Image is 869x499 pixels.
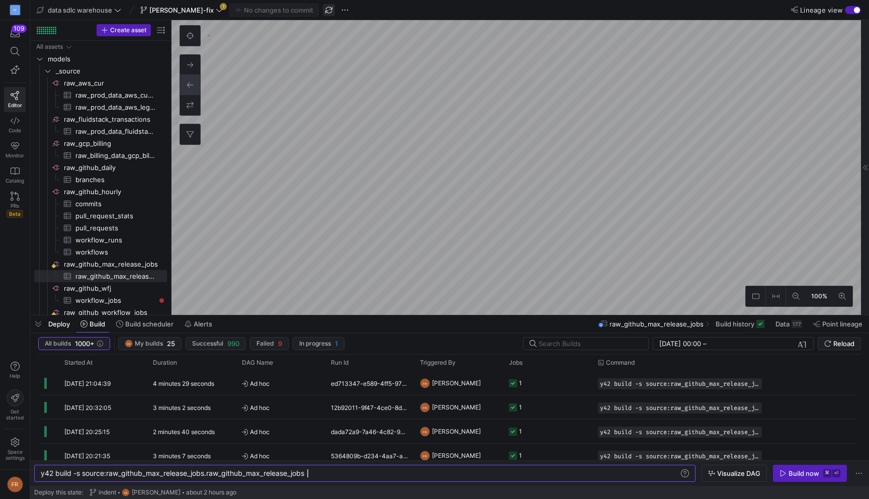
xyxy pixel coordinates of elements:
button: Reload [818,337,861,350]
span: y42 build -s source:raw_github_max_release_jobs.raw_github_max_release_jobs [600,380,760,387]
a: Editor [4,87,26,112]
a: Spacesettings [4,433,26,465]
div: Press SPACE to select this row. [34,113,167,125]
div: 109 [12,25,27,33]
div: Press SPACE to select this row. [34,258,167,270]
a: raw_prod_data_fluidstack_transactions​​​​​​​​​ [34,125,167,137]
span: data sdlc warehouse [48,6,112,14]
button: 109 [4,24,26,42]
div: Press SPACE to select this row. [34,222,167,234]
span: raw_prod_data_aws_cur_2023_10_onward​​​​​​​​​ [75,90,155,101]
input: End datetime [709,340,774,348]
span: raw_github_hourly​​​​​​​​ [64,186,165,198]
span: 1 [335,340,338,348]
button: Build now⌘⏎ [773,465,847,482]
button: FR [4,474,26,495]
a: raw_fluidstack_transactions​​​​​​​​ [34,113,167,125]
div: 1 [519,444,522,467]
div: Press SPACE to select this row. [34,101,167,113]
span: [DATE] 20:21:35 [64,452,110,460]
span: branches​​​​​​​​​ [75,174,155,186]
a: raw_github_wfj​​​​​​​​ [34,282,167,294]
a: raw_prod_data_aws_cur_2023_10_onward​​​​​​​​​ [34,89,167,101]
span: Deploy [48,320,70,328]
div: Press SPACE to select this row. [34,234,167,246]
div: dada72a9-7a46-4c82-90e1-7e73ff1d7a64 [325,420,414,443]
span: [PERSON_NAME]-fix [149,6,214,14]
div: FR [7,476,23,492]
button: Build [76,315,110,332]
div: FR [122,488,130,496]
span: DAG Name [242,359,273,366]
span: about 2 hours ago [186,489,236,496]
button: FRMy builds25 [118,337,182,350]
div: FR [420,402,430,412]
a: raw_github_hourly​​​​​​​​ [34,186,167,198]
div: FR [420,451,430,461]
div: Press SPACE to select this row. [34,137,167,149]
span: y42 build -s source:raw_github_max_release_jobs.ra [41,469,213,477]
span: Ad hoc [242,372,319,395]
span: [DATE] 20:25:15 [64,428,110,436]
span: commits​​​​​​​​​ [75,198,155,210]
span: PRs [11,203,19,209]
div: 5364809b-d234-4aa7-a9f1-616f4b422347 [325,444,414,467]
button: data sdlc warehouse [34,4,124,17]
button: Data177 [771,315,807,332]
span: [PERSON_NAME] [432,420,481,443]
span: Catalog [6,178,24,184]
a: PRsBeta [4,188,26,222]
a: raw_gcp_billing​​​​​​​​ [34,137,167,149]
span: Visualize DAG [717,469,760,477]
span: raw_prod_data_fluidstack_transactions​​​​​​​​​ [75,126,155,137]
div: Press SPACE to select this row. [34,125,167,137]
div: Press SPACE to select this row. [34,41,167,53]
input: Start datetime [659,340,701,348]
span: Editor [8,102,22,108]
span: Code [9,127,21,133]
span: indent [99,489,116,496]
span: 990 [227,340,239,348]
span: Ad hoc [242,420,319,444]
a: branches​​​​​​​​​ [34,174,167,186]
span: Deploy this state: [34,489,83,496]
a: Monitor [4,137,26,162]
span: models [48,53,165,65]
div: Press SPACE to select this row. [34,270,167,282]
a: Catalog [4,162,26,188]
button: Create asset [97,24,151,36]
span: Ad hoc [242,444,319,468]
span: Alerts [194,320,212,328]
div: Press SPACE to select this row. [34,306,167,318]
button: Getstarted [4,385,26,425]
div: Press SPACE to select this row. [34,294,167,306]
y42-duration: 4 minutes 29 seconds [153,380,214,387]
span: 9 [278,340,282,348]
div: ed713347-e589-4ff5-97b2-b73acb1d9444 [325,371,414,395]
a: raw_github_max_release_jobs​​​​​​​​​ [34,270,167,282]
button: Help [4,357,26,383]
span: 1000+ [75,340,95,348]
span: My builds [135,340,163,347]
a: M [4,2,26,19]
span: y42 build -s source:raw_github_max_release_jobs.raw_github_max_release_jobs [600,429,760,436]
span: workflows​​​​​​​​​ [75,246,155,258]
y42-duration: 2 minutes 40 seconds [153,428,215,436]
div: 12b92011-9f47-4ce0-8df7-bc1f74163a06 [325,395,414,419]
div: Build now [789,469,819,477]
span: Beta [7,210,23,218]
span: – [703,340,707,348]
div: FR [420,427,430,437]
span: Help [9,373,21,379]
span: raw_prod_data_aws_legacy_cur_2022_05_onward​​​​​​​​​ [75,102,155,113]
button: All builds1000+ [38,337,110,350]
div: Press SPACE to select this row. [34,89,167,101]
span: Successful [192,340,223,347]
button: Build history [711,315,769,332]
div: Press SPACE to select this row. [34,186,167,198]
span: Point lineage [822,320,862,328]
span: Build history [716,320,754,328]
span: Create asset [110,27,146,34]
span: raw_github_wfj​​​​​​​​ [64,283,165,294]
a: raw_aws_cur​​​​​​​​ [34,77,167,89]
